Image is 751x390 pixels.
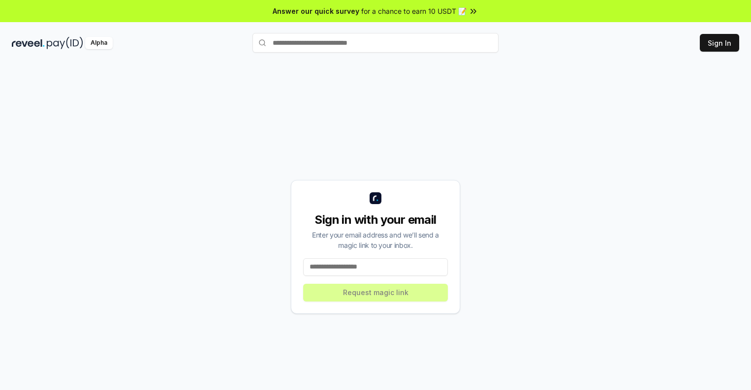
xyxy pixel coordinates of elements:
[85,37,113,49] div: Alpha
[370,192,381,204] img: logo_small
[47,37,83,49] img: pay_id
[700,34,739,52] button: Sign In
[361,6,467,16] span: for a chance to earn 10 USDT 📝
[303,212,448,228] div: Sign in with your email
[273,6,359,16] span: Answer our quick survey
[12,37,45,49] img: reveel_dark
[303,230,448,250] div: Enter your email address and we’ll send a magic link to your inbox.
